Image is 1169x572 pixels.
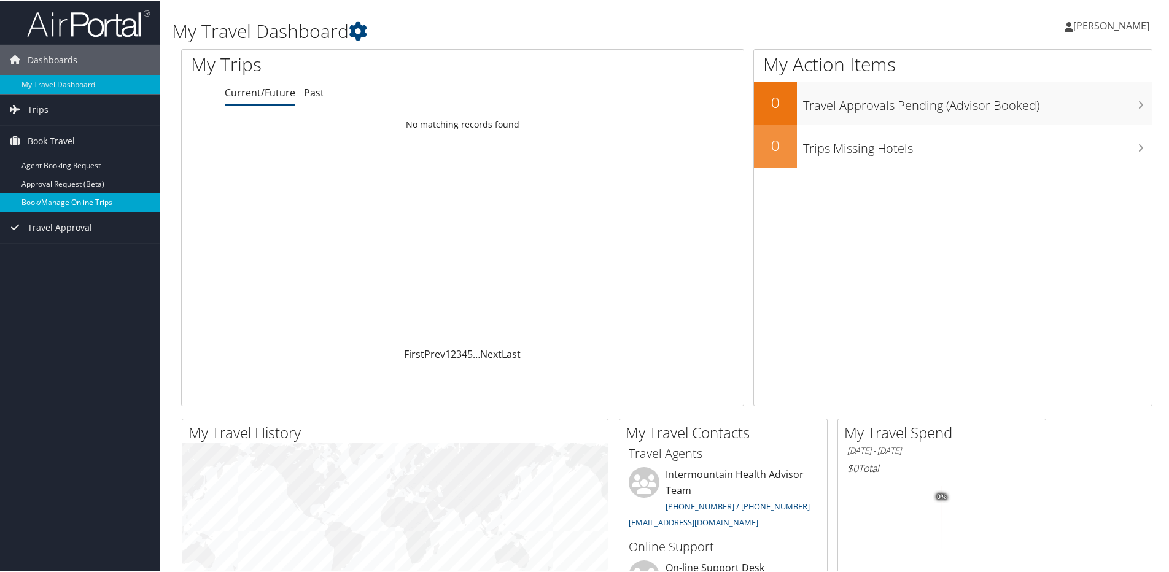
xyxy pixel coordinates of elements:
[803,133,1152,156] h3: Trips Missing Hotels
[502,346,521,360] a: Last
[172,17,832,43] h1: My Travel Dashboard
[191,50,500,76] h1: My Trips
[754,81,1152,124] a: 0Travel Approvals Pending (Advisor Booked)
[847,460,1036,474] h6: Total
[847,444,1036,455] h6: [DATE] - [DATE]
[182,112,744,134] td: No matching records found
[623,466,824,531] li: Intermountain Health Advisor Team
[754,124,1152,167] a: 0Trips Missing Hotels
[467,346,473,360] a: 5
[629,444,818,461] h3: Travel Agents
[424,346,445,360] a: Prev
[1073,18,1149,31] span: [PERSON_NAME]
[803,90,1152,113] h3: Travel Approvals Pending (Advisor Booked)
[754,134,797,155] h2: 0
[754,50,1152,76] h1: My Action Items
[27,8,150,37] img: airportal-logo.png
[754,91,797,112] h2: 0
[445,346,451,360] a: 1
[225,85,295,98] a: Current/Future
[304,85,324,98] a: Past
[28,93,49,124] span: Trips
[480,346,502,360] a: Next
[404,346,424,360] a: First
[629,537,818,554] h3: Online Support
[626,421,827,442] h2: My Travel Contacts
[462,346,467,360] a: 4
[188,421,608,442] h2: My Travel History
[629,516,758,527] a: [EMAIL_ADDRESS][DOMAIN_NAME]
[473,346,480,360] span: …
[844,421,1046,442] h2: My Travel Spend
[847,460,858,474] span: $0
[28,211,92,242] span: Travel Approval
[1065,6,1162,43] a: [PERSON_NAME]
[666,500,810,511] a: [PHONE_NUMBER] / [PHONE_NUMBER]
[937,492,947,500] tspan: 0%
[28,125,75,155] span: Book Travel
[451,346,456,360] a: 2
[456,346,462,360] a: 3
[28,44,77,74] span: Dashboards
